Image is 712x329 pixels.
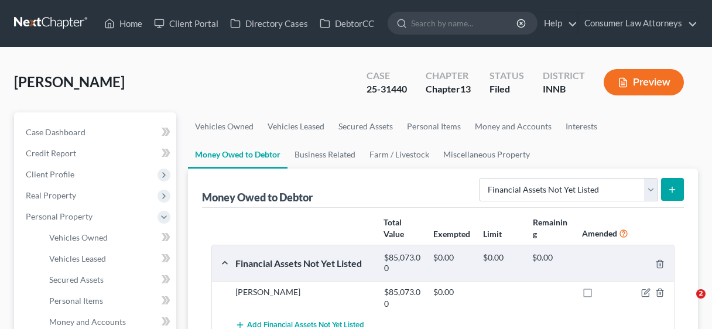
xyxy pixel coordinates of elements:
[49,253,106,263] span: Vehicles Leased
[287,140,362,169] a: Business Related
[49,317,126,327] span: Money and Accounts
[230,257,378,269] div: Financial Assets Not Yet Listed
[460,83,471,94] span: 13
[468,112,559,140] a: Money and Accounts
[188,112,261,140] a: Vehicles Owned
[543,69,585,83] div: District
[40,248,176,269] a: Vehicles Leased
[224,13,314,34] a: Directory Cases
[378,252,428,274] div: $85,073.00
[559,112,604,140] a: Interests
[314,13,380,34] a: DebtorCC
[148,13,224,34] a: Client Portal
[26,211,93,221] span: Personal Property
[40,290,176,311] a: Personal Items
[543,83,585,96] div: INNB
[49,296,103,306] span: Personal Items
[16,143,176,164] a: Credit Report
[433,229,470,239] strong: Exempted
[378,286,428,310] div: $85,073.00
[26,127,85,137] span: Case Dashboard
[49,275,104,285] span: Secured Assets
[16,122,176,143] a: Case Dashboard
[426,83,471,96] div: Chapter
[26,148,76,158] span: Credit Report
[427,286,477,310] div: $0.00
[40,269,176,290] a: Secured Assets
[427,252,477,274] div: $0.00
[26,169,74,179] span: Client Profile
[230,286,378,310] div: [PERSON_NAME]
[261,112,331,140] a: Vehicles Leased
[489,83,524,96] div: Filed
[533,217,567,239] strong: Remaining
[696,289,706,299] span: 2
[426,69,471,83] div: Chapter
[331,112,400,140] a: Secured Assets
[40,227,176,248] a: Vehicles Owned
[49,232,108,242] span: Vehicles Owned
[436,140,537,169] a: Miscellaneous Property
[98,13,148,34] a: Home
[14,73,125,90] span: [PERSON_NAME]
[672,289,700,317] iframe: Intercom live chat
[400,112,468,140] a: Personal Items
[538,13,577,34] a: Help
[362,140,436,169] a: Farm / Livestock
[367,83,407,96] div: 25-31440
[489,69,524,83] div: Status
[578,13,697,34] a: Consumer Law Attorneys
[26,190,76,200] span: Real Property
[526,252,576,274] div: $0.00
[411,12,518,34] input: Search by name...
[483,229,502,239] strong: Limit
[367,69,407,83] div: Case
[202,190,315,204] div: Money Owed to Debtor
[477,252,527,274] div: $0.00
[604,69,684,95] button: Preview
[188,140,287,169] a: Money Owed to Debtor
[384,217,404,239] strong: Total Value
[582,228,617,238] strong: Amended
